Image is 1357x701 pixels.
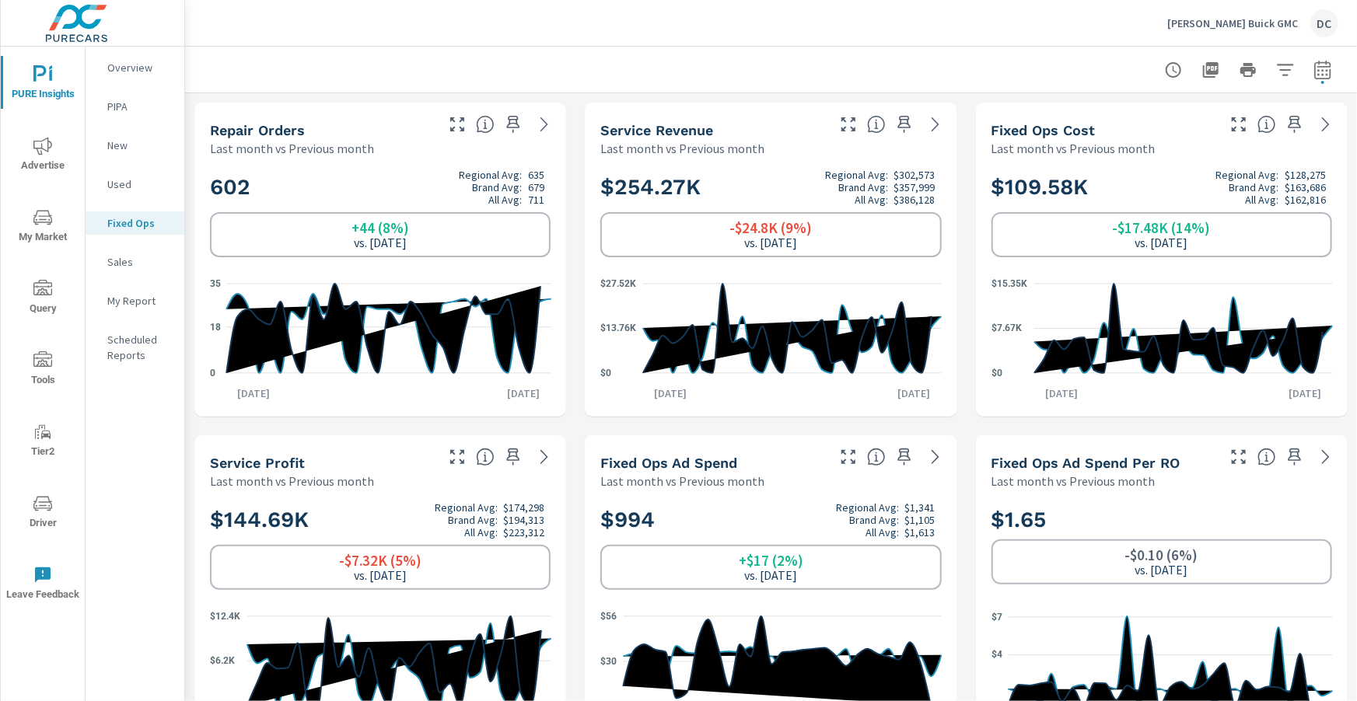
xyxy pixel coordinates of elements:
[210,472,374,490] p: Last month vs Previous month
[600,611,617,622] text: $56
[528,181,544,194] p: 679
[1313,445,1338,469] a: See more details in report
[210,501,551,539] h2: $144.69K
[1310,9,1338,37] div: DC
[992,139,1156,158] p: Last month vs Previous month
[354,235,407,249] p: vs. [DATE]
[905,501,936,514] p: $1,341
[448,514,498,526] p: Brand Avg:
[503,514,544,526] p: $194,313
[643,385,698,401] p: [DATE]
[210,278,221,289] text: 35
[1135,563,1188,577] p: vs. [DATE]
[600,501,941,539] h2: $994
[210,169,551,206] h2: 602
[1135,235,1188,249] p: vs. [DATE]
[887,385,942,401] p: [DATE]
[5,280,80,318] span: Query
[1246,194,1279,206] p: All Avg:
[1216,169,1279,181] p: Regional Avg:
[825,169,888,181] p: Regional Avg:
[1195,54,1226,85] button: "Export Report to PDF"
[992,323,1022,334] text: $7.67K
[5,566,80,604] span: Leave Feedback
[855,194,888,206] p: All Avg:
[5,208,80,246] span: My Market
[5,137,80,175] span: Advertise
[210,139,374,158] p: Last month vs Previous month
[992,472,1156,490] p: Last month vs Previous month
[992,455,1180,471] h5: Fixed Ops Ad Spend Per RO
[866,526,899,539] p: All Avg:
[210,455,305,471] h5: Service Profit
[488,194,522,206] p: All Avg:
[992,278,1027,289] text: $15.35K
[1257,115,1276,134] span: Total cost incurred by the dealership from all Repair Orders closed over the selected date range....
[836,112,861,137] button: Make Fullscreen
[1,47,85,619] div: nav menu
[836,445,861,469] button: Make Fullscreen
[210,368,215,378] text: 0
[892,112,917,137] span: Save this to your personalized report
[1233,54,1264,85] button: Print Report
[210,322,221,333] text: 18
[905,514,936,526] p: $1,105
[5,65,80,103] span: PURE Insights
[729,220,812,235] h6: -$24.8K (9%)
[210,611,240,622] text: $12.4K
[210,122,305,138] h5: Repair Orders
[1167,16,1298,30] p: [PERSON_NAME] Buick GMC
[894,194,936,206] p: $386,128
[600,323,636,334] text: $13.76K
[501,112,526,137] span: Save this to your personalized report
[86,289,184,312] div: My Report
[1270,54,1301,85] button: Apply Filters
[459,169,522,181] p: Regional Avg:
[339,553,421,568] h6: -$7.32K (5%)
[1226,445,1251,469] button: Make Fullscreen
[992,169,1332,206] h2: $109.58K
[600,368,611,378] text: $0
[464,526,498,539] p: All Avg:
[107,176,172,192] p: Used
[210,656,235,667] text: $6.2K
[501,445,526,469] span: Save this to your personalized report
[892,445,917,469] span: Save this to your personalized report
[744,235,797,249] p: vs. [DATE]
[354,568,407,582] p: vs. [DATE]
[992,506,1332,533] h2: $1.65
[1282,445,1307,469] span: Save this to your personalized report
[836,501,899,514] p: Regional Avg:
[905,526,936,539] p: $1,613
[86,328,184,367] div: Scheduled Reports
[496,385,551,401] p: [DATE]
[1125,547,1198,563] h6: -$0.10 (6%)
[1034,385,1089,401] p: [DATE]
[5,423,80,461] span: Tier2
[476,448,495,466] span: Total profit generated by the dealership from all Repair Orders closed over the selected date ran...
[86,211,184,235] div: Fixed Ops
[849,514,899,526] p: Brand Avg:
[923,445,948,469] a: See more details in report
[1285,194,1326,206] p: $162,816
[107,138,172,153] p: New
[992,612,1002,623] text: $7
[600,169,941,206] h2: $254.27K
[476,115,495,134] span: Number of Repair Orders Closed by the selected dealership group over the selected time range. [So...
[351,220,409,235] h6: +44 (8%)
[600,455,737,471] h5: Fixed Ops Ad Spend
[1285,181,1326,194] p: $163,686
[744,568,797,582] p: vs. [DATE]
[86,173,184,196] div: Used
[503,526,544,539] p: $223,312
[528,169,544,181] p: 635
[445,445,470,469] button: Make Fullscreen
[226,385,281,401] p: [DATE]
[107,332,172,363] p: Scheduled Reports
[600,656,617,667] text: $30
[107,60,172,75] p: Overview
[923,112,948,137] a: See more details in report
[5,494,80,532] span: Driver
[600,122,713,138] h5: Service Revenue
[992,122,1096,138] h5: Fixed Ops Cost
